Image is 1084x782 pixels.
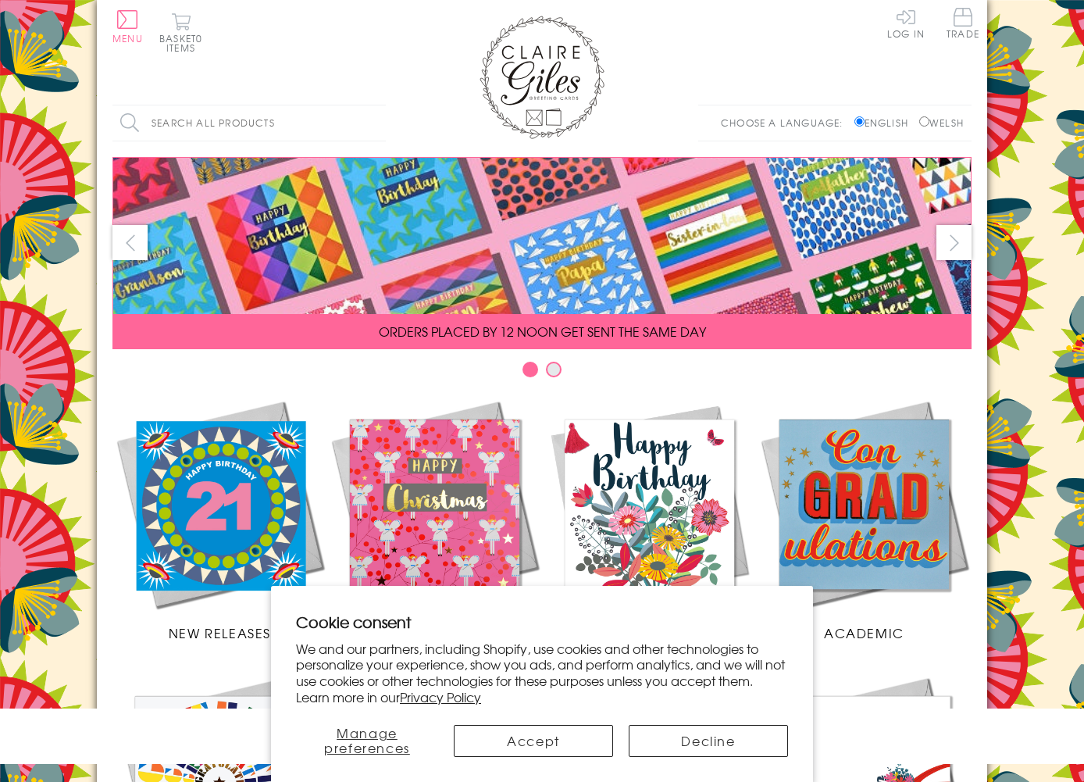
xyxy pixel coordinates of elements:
[296,611,788,633] h2: Cookie consent
[919,116,929,127] input: Welsh
[296,725,438,757] button: Manage preferences
[159,12,202,52] button: Basket0 items
[480,16,604,139] img: Claire Giles Greetings Cards
[629,725,788,757] button: Decline
[824,623,904,642] span: Academic
[296,641,788,705] p: We and our partners, including Shopify, use cookies and other technologies to personalize your ex...
[454,725,613,757] button: Accept
[400,687,481,706] a: Privacy Policy
[947,8,979,41] a: Trade
[854,116,865,127] input: English
[166,31,202,55] span: 0 items
[169,623,271,642] span: New Releases
[324,723,410,757] span: Manage preferences
[887,8,925,38] a: Log In
[919,116,964,130] label: Welsh
[546,362,562,377] button: Carousel Page 2
[112,10,143,43] button: Menu
[947,8,979,38] span: Trade
[379,322,706,341] span: ORDERS PLACED BY 12 NOON GET SENT THE SAME DAY
[522,362,538,377] button: Carousel Page 1 (Current Slide)
[112,361,972,385] div: Carousel Pagination
[757,397,972,642] a: Academic
[112,31,143,45] span: Menu
[542,397,757,642] a: Birthdays
[112,397,327,642] a: New Releases
[327,397,542,642] a: Christmas
[936,225,972,260] button: next
[112,225,148,260] button: prev
[370,105,386,141] input: Search
[112,105,386,141] input: Search all products
[854,116,916,130] label: English
[721,116,851,130] p: Choose a language:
